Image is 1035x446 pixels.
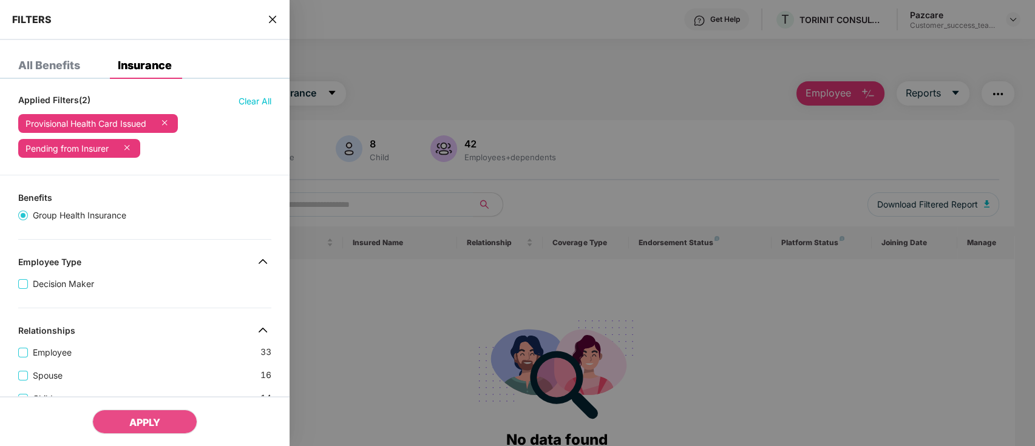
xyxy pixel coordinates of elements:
[28,392,58,405] span: Child
[12,13,52,25] span: FILTERS
[28,277,99,291] span: Decision Maker
[253,252,273,271] img: svg+xml;base64,PHN2ZyB4bWxucz0iaHR0cDovL3d3dy53My5vcmcvMjAwMC9zdmciIHdpZHRoPSIzMiIgaGVpZ2h0PSIzMi...
[129,416,160,428] span: APPLY
[239,95,271,108] span: Clear All
[28,346,76,359] span: Employee
[92,410,197,434] button: APPLY
[18,325,75,340] div: Relationships
[28,369,67,382] span: Spouse
[260,391,271,405] span: 14
[18,257,81,271] div: Employee Type
[18,59,80,72] div: All Benefits
[260,345,271,359] span: 33
[118,59,172,72] div: Insurance
[18,95,90,108] span: Applied Filters(2)
[260,368,271,382] span: 16
[25,144,109,154] div: Pending from Insurer
[268,13,277,25] span: close
[25,119,146,129] div: Provisional Health Card Issued
[253,320,273,340] img: svg+xml;base64,PHN2ZyB4bWxucz0iaHR0cDovL3d3dy53My5vcmcvMjAwMC9zdmciIHdpZHRoPSIzMiIgaGVpZ2h0PSIzMi...
[28,209,131,222] span: Group Health Insurance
